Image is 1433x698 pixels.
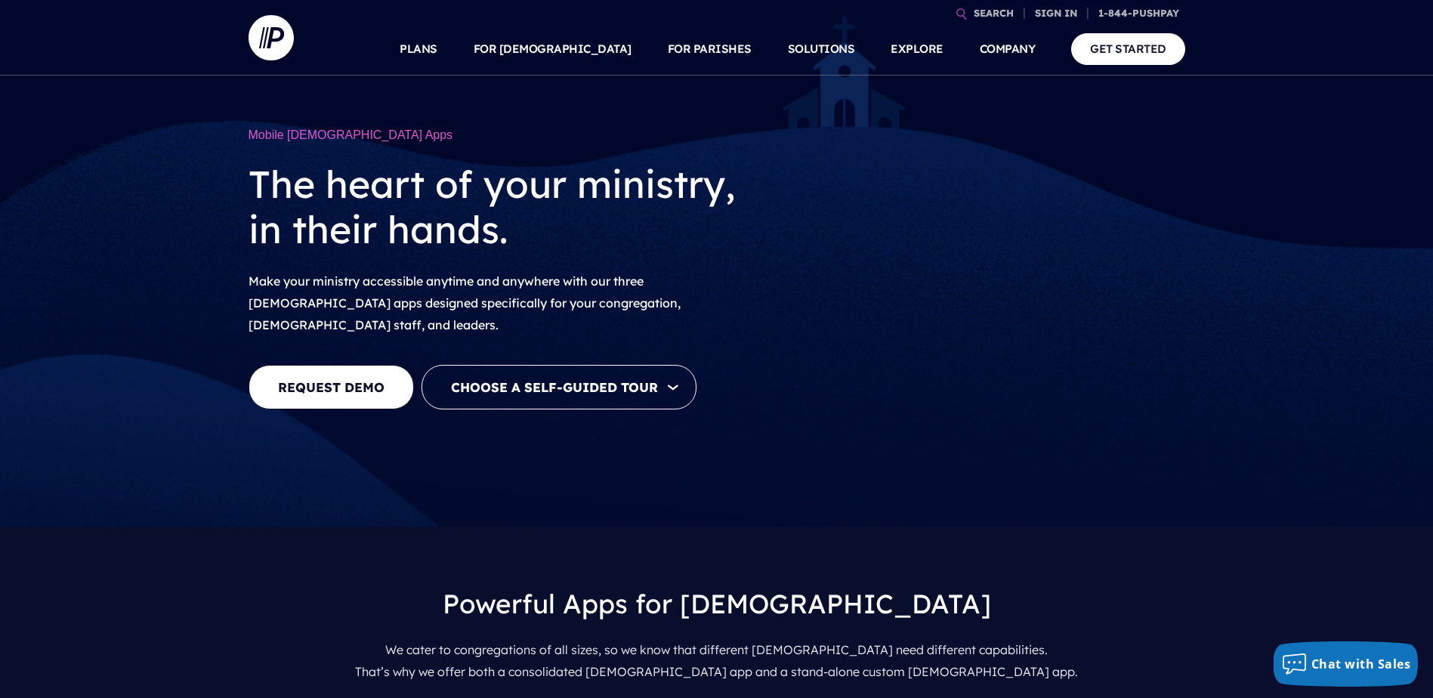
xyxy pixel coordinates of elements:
a: REQUEST DEMO [249,365,414,409]
a: FOR PARISHES [668,23,752,76]
p: We cater to congregations of all sizes, so we know that different [DEMOGRAPHIC_DATA] need differe... [261,633,1173,689]
span: Chat with Sales [1311,656,1411,672]
a: GET STARTED [1071,33,1185,64]
h1: Mobile [DEMOGRAPHIC_DATA] Apps [249,121,778,150]
span: Make your ministry accessible anytime and anywhere with our three [DEMOGRAPHIC_DATA] apps designe... [249,273,681,332]
a: PLANS [400,23,437,76]
a: EXPLORE [891,23,943,76]
a: SOLUTIONS [788,23,855,76]
h2: The heart of your ministry, in their hands. [249,150,778,264]
a: FOR [DEMOGRAPHIC_DATA] [474,23,632,76]
a: COMPANY [980,23,1036,76]
button: Chat with Sales [1274,641,1419,687]
button: Choose a Self-guided Tour [422,365,696,409]
h3: Powerful Apps for [DEMOGRAPHIC_DATA] [261,575,1173,634]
